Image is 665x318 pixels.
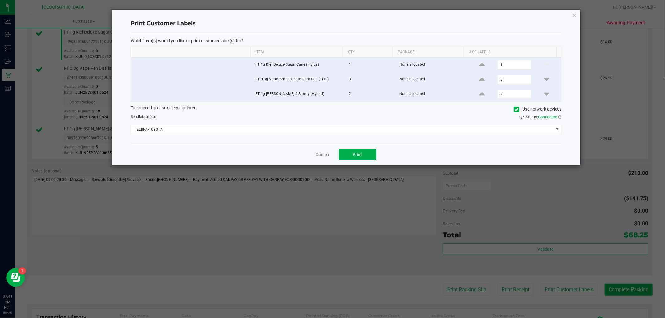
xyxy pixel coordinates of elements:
span: Print [353,152,362,157]
th: # of labels [464,47,556,58]
td: None allocated [396,58,468,72]
iframe: Resource center unread badge [18,267,26,275]
td: FT 1g Kief Deluxe Sugar Cane (Indica) [252,58,345,72]
td: None allocated [396,87,468,101]
div: To proceed, please select a printer. [126,105,566,114]
th: Item [250,47,343,58]
a: Dismiss [316,152,330,157]
button: Print [339,149,376,160]
span: QZ Status: [519,115,561,119]
span: ZEBRA-TOYOTA [131,125,553,134]
th: Package [393,47,464,58]
td: None allocated [396,72,468,87]
h4: Print Customer Labels [131,20,561,28]
td: FT 1g [PERSON_NAME] & Smelly (Hybrid) [252,87,345,101]
td: FT 0.3g Vape Pen Distillate Libra Sun (THC) [252,72,345,87]
iframe: Resource center [6,268,25,287]
span: Connected [538,115,557,119]
span: Send to: [131,115,156,119]
span: label(s) [139,115,152,119]
td: 3 [345,72,396,87]
label: Use network devices [514,106,561,112]
td: 1 [345,58,396,72]
p: Which item(s) would you like to print customer label(s) for? [131,38,561,44]
th: Qty [343,47,393,58]
td: 2 [345,87,396,101]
